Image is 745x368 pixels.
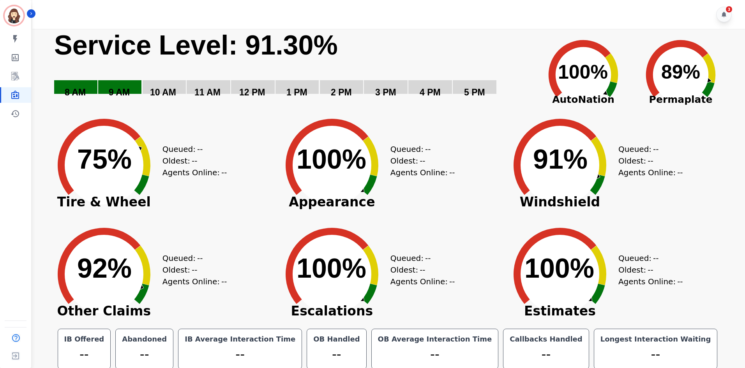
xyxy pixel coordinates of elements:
[63,334,106,345] div: IB Offered
[297,253,366,283] text: 100%
[390,167,457,178] div: Agents Online:
[192,155,197,167] span: --
[162,252,221,264] div: Queued:
[376,334,494,345] div: OB Average Interaction Time
[618,143,677,155] div: Queued:
[618,155,677,167] div: Oldest:
[599,334,713,345] div: Longest Interaction Waiting
[501,198,618,206] span: Windshield
[150,87,176,97] text: 10 AM
[162,276,229,287] div: Agents Online:
[632,92,729,107] span: Permaplate
[677,276,683,287] span: --
[618,252,677,264] div: Queued:
[648,155,653,167] span: --
[120,345,168,364] div: --
[162,167,229,178] div: Agents Online:
[162,155,221,167] div: Oldest:
[5,6,23,25] img: Bordered avatar
[331,87,352,97] text: 2 PM
[54,30,338,60] text: Service Level: 91.30%
[77,253,132,283] text: 92%
[449,276,455,287] span: --
[390,264,449,276] div: Oldest:
[274,307,390,315] span: Escalations
[653,143,658,155] span: --
[420,264,425,276] span: --
[661,61,700,83] text: 89%
[376,345,494,364] div: --
[197,143,203,155] span: --
[390,276,457,287] div: Agents Online:
[425,143,431,155] span: --
[425,252,431,264] span: --
[558,61,608,83] text: 100%
[162,264,221,276] div: Oldest:
[312,334,361,345] div: OB Handled
[677,167,683,178] span: --
[535,92,632,107] span: AutoNation
[533,144,588,174] text: 91%
[312,345,361,364] div: --
[508,334,584,345] div: Callbacks Handled
[420,87,441,97] text: 4 PM
[194,87,221,97] text: 11 AM
[449,167,455,178] span: --
[197,252,203,264] span: --
[464,87,485,97] text: 5 PM
[508,345,584,364] div: --
[618,167,685,178] div: Agents Online:
[274,198,390,206] span: Appearance
[192,264,197,276] span: --
[524,253,594,283] text: 100%
[618,264,677,276] div: Oldest:
[65,87,86,97] text: 8 AM
[221,167,227,178] span: --
[46,307,162,315] span: Other Claims
[420,155,425,167] span: --
[120,334,168,345] div: Abandoned
[239,87,265,97] text: 12 PM
[501,307,618,315] span: Estimates
[390,155,449,167] div: Oldest:
[183,334,297,345] div: IB Average Interaction Time
[297,144,366,174] text: 100%
[77,144,132,174] text: 75%
[286,87,307,97] text: 1 PM
[183,345,297,364] div: --
[390,252,449,264] div: Queued:
[63,345,106,364] div: --
[653,252,658,264] span: --
[109,87,130,97] text: 9 AM
[726,6,732,12] div: 3
[599,345,713,364] div: --
[53,29,533,109] svg: Service Level: 0%
[221,276,227,287] span: --
[390,143,449,155] div: Queued:
[162,143,221,155] div: Queued:
[375,87,396,97] text: 3 PM
[618,276,685,287] div: Agents Online:
[648,264,653,276] span: --
[46,198,162,206] span: Tire & Wheel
